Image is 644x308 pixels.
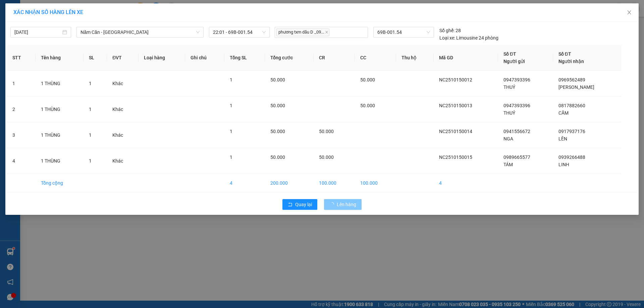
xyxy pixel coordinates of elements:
[439,155,472,160] span: NC2510150015
[39,4,95,13] b: [PERSON_NAME]
[107,97,139,122] td: Khác
[558,110,569,116] span: CẦM
[13,9,83,15] span: XÁC NHẬN SỐ HÀNG LÊN XE
[36,148,84,174] td: 1 THÙNG
[7,45,36,71] th: STT
[503,59,525,64] span: Người gửi
[7,71,36,97] td: 1
[224,45,265,71] th: Tổng SL
[84,45,107,71] th: SL
[288,202,292,207] span: rollback
[558,51,571,57] span: Số ĐT
[3,23,128,32] li: 02839.63.63.63
[36,174,84,192] td: Tổng cộng
[324,199,362,210] button: Lên hàng
[14,28,61,36] input: 15/10/2025
[439,27,454,34] span: Số ghế:
[360,77,375,82] span: 50.000
[439,27,461,34] div: 28
[270,77,285,82] span: 50.000
[139,45,185,71] th: Loại hàng
[107,71,139,97] td: Khác
[503,103,530,108] span: 0947393396
[230,77,232,82] span: 1
[89,132,92,138] span: 1
[503,162,513,167] span: TÁM
[7,122,36,148] td: 3
[36,71,84,97] td: 1 THÙNG
[325,30,328,34] span: close
[314,174,355,192] td: 100.000
[558,129,585,134] span: 0917937176
[7,97,36,122] td: 2
[230,103,232,108] span: 1
[314,45,355,71] th: CR
[80,27,200,37] span: Năm Căn - Sài Gòn
[230,129,232,134] span: 1
[558,84,594,90] span: [PERSON_NAME]
[439,34,498,42] div: Limousine 24 phòng
[230,155,232,160] span: 1
[270,129,285,134] span: 50.000
[213,27,266,37] span: 22:01 - 69B-001.54
[355,174,396,192] td: 100.000
[439,34,455,42] span: Loại xe:
[39,16,44,21] span: environment
[282,199,317,210] button: rollbackQuay lại
[503,84,515,90] span: THUÝ
[3,42,95,53] b: GỬI : Bến xe Năm Căn
[107,148,139,174] td: Khác
[558,59,584,64] span: Người nhận
[224,174,265,192] td: 4
[265,45,314,71] th: Tổng cước
[360,103,375,108] span: 50.000
[270,103,285,108] span: 50.000
[89,81,92,86] span: 1
[196,30,200,34] span: down
[439,103,472,108] span: NC2510150013
[337,201,356,208] span: Lên hàng
[558,155,585,160] span: 0939266488
[295,201,312,208] span: Quay lại
[439,77,472,82] span: NC2510150012
[36,122,84,148] td: 1 THÙNG
[89,158,92,164] span: 1
[620,3,639,22] button: Close
[503,129,530,134] span: 0941556672
[503,136,513,141] span: NGA
[439,129,472,134] span: NC2510150014
[434,45,498,71] th: Mã GD
[558,136,567,141] span: LÊN
[377,27,430,37] span: 69B-001.54
[558,162,569,167] span: LINH
[7,148,36,174] td: 4
[319,129,334,134] span: 50.000
[107,122,139,148] td: Khác
[276,28,329,36] span: phương txm dấu D _09...
[265,174,314,192] td: 200.000
[39,24,44,30] span: phone
[396,45,434,71] th: Thu hộ
[185,45,224,71] th: Ghi chú
[503,77,530,82] span: 0947393396
[503,155,530,160] span: 0989665577
[36,45,84,71] th: Tên hàng
[3,15,128,23] li: 85 [PERSON_NAME]
[319,155,334,160] span: 50.000
[503,51,516,57] span: Số ĐT
[107,45,139,71] th: ĐVT
[355,45,396,71] th: CC
[89,107,92,112] span: 1
[558,103,585,108] span: 0817882660
[503,110,515,116] span: THUÝ
[627,10,632,15] span: close
[329,202,337,207] span: loading
[36,97,84,122] td: 1 THÙNG
[558,77,585,82] span: 0969562489
[270,155,285,160] span: 50.000
[434,174,498,192] td: 4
